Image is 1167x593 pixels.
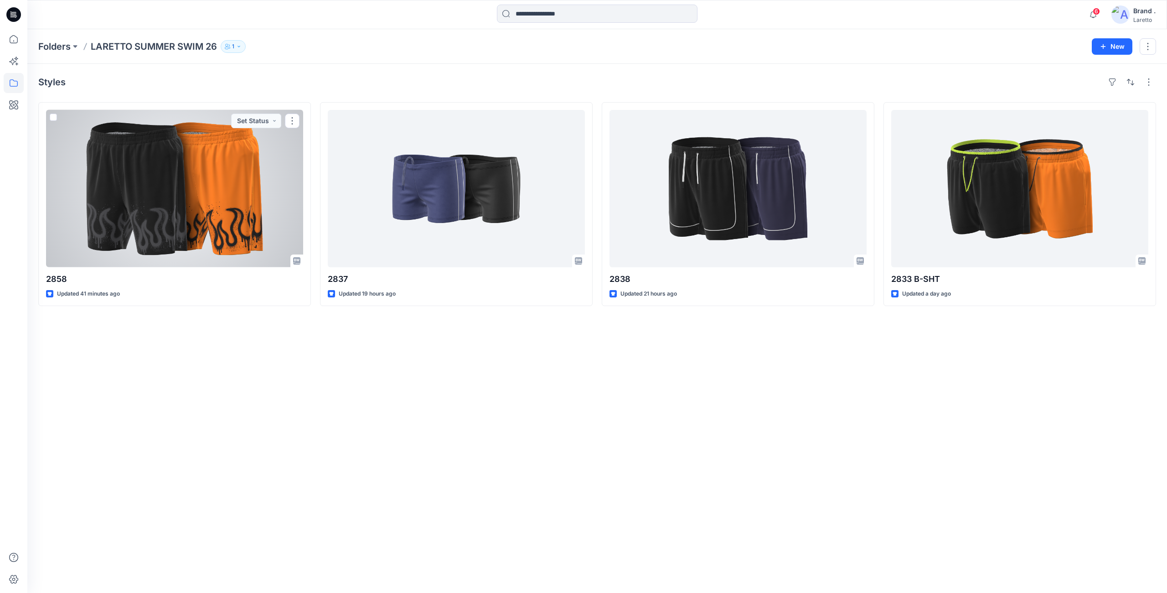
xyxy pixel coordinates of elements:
p: 2858 [46,273,303,286]
button: 1 [221,40,246,53]
a: 2838 [609,110,867,267]
div: Brand . [1133,5,1156,16]
div: Laretto [1133,16,1156,23]
p: LARETTO SUMMER SWIM 26 [91,40,217,53]
a: 2858 [46,110,303,267]
a: 2833 B-SHT [891,110,1148,267]
p: 2833 B-SHT [891,273,1148,286]
a: 2837 [328,110,585,267]
p: Updated a day ago [902,289,951,299]
p: Updated 41 minutes ago [57,289,120,299]
p: 2838 [609,273,867,286]
p: Updated 19 hours ago [339,289,396,299]
img: avatar [1111,5,1130,24]
button: New [1092,38,1132,55]
a: Folders [38,40,71,53]
h4: Styles [38,77,66,88]
span: 6 [1093,8,1100,15]
p: 2837 [328,273,585,286]
p: Updated 21 hours ago [620,289,677,299]
p: 1 [232,42,234,52]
